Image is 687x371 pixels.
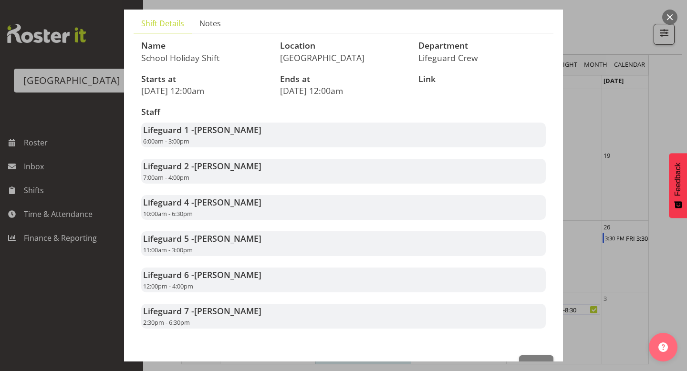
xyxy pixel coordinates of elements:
strong: Lifeguard 5 - [143,233,261,244]
span: Notes [199,18,221,29]
span: 12:00pm - 4:00pm [143,282,193,290]
span: [PERSON_NAME] [194,196,261,208]
span: [PERSON_NAME] [194,160,261,172]
p: [GEOGRAPHIC_DATA] [280,52,407,63]
span: 6:00am - 3:00pm [143,137,189,145]
span: [PERSON_NAME] [194,124,261,135]
span: 11:00am - 3:00pm [143,246,193,254]
p: School Holiday Shift [141,52,269,63]
p: Lifeguard Crew [418,52,546,63]
strong: Lifeguard 7 - [143,305,261,317]
h3: Starts at [141,74,269,84]
p: [DATE] 12:00am [141,85,269,96]
span: Feedback [674,163,682,196]
span: [PERSON_NAME] [194,305,261,317]
span: 7:00am - 4:00pm [143,173,189,182]
span: 2:30pm - 6:30pm [143,318,190,327]
h3: Staff [141,107,546,117]
span: [PERSON_NAME] [194,269,261,280]
p: [DATE] 12:00am [280,85,407,96]
strong: Lifeguard 6 - [143,269,261,280]
h3: Name [141,41,269,51]
span: 10:00am - 6:30pm [143,209,193,218]
strong: Lifeguard 4 - [143,196,261,208]
h3: Ends at [280,74,407,84]
h3: Location [280,41,407,51]
strong: Lifeguard 2 - [143,160,261,172]
span: Shift Details [141,18,184,29]
h3: Link [418,74,546,84]
button: Feedback - Show survey [669,153,687,218]
strong: Lifeguard 1 - [143,124,261,135]
span: [PERSON_NAME] [194,233,261,244]
h3: Department [418,41,546,51]
img: help-xxl-2.png [658,342,668,352]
